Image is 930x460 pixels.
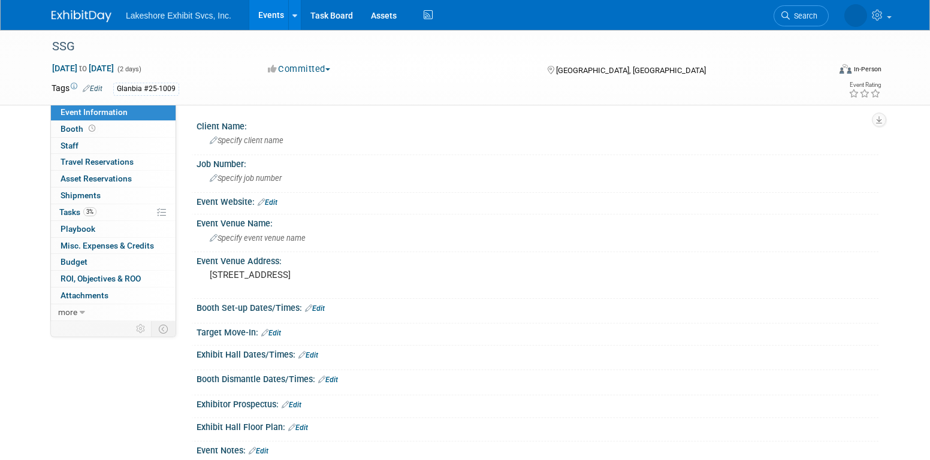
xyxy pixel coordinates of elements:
[61,190,101,200] span: Shipments
[116,65,141,73] span: (2 days)
[61,257,87,267] span: Budget
[258,198,277,207] a: Edit
[83,84,102,93] a: Edit
[210,174,282,183] span: Specify job number
[51,238,176,254] a: Misc. Expenses & Credits
[51,154,176,170] a: Travel Reservations
[197,346,878,361] div: Exhibit Hall Dates/Times:
[48,36,811,57] div: SSG
[52,82,102,96] td: Tags
[51,171,176,187] a: Asset Reservations
[264,63,335,75] button: Committed
[51,104,176,120] a: Event Information
[77,63,89,73] span: to
[131,321,152,337] td: Personalize Event Tab Strip
[52,10,111,22] img: ExhibitDay
[261,329,281,337] a: Edit
[197,193,878,208] div: Event Website:
[197,117,878,132] div: Client Name:
[51,304,176,320] a: more
[840,64,852,74] img: Format-Inperson.png
[197,214,878,229] div: Event Venue Name:
[51,138,176,154] a: Staff
[61,174,132,183] span: Asset Reservations
[197,252,878,267] div: Event Venue Address:
[51,187,176,204] a: Shipments
[853,65,881,74] div: In-Person
[844,4,867,27] img: MICHELLE MOYA
[58,307,77,317] span: more
[197,418,878,434] div: Exhibit Hall Floor Plan:
[774,5,829,26] a: Search
[51,254,176,270] a: Budget
[197,395,878,411] div: Exhibitor Prospectus:
[59,207,96,217] span: Tasks
[61,124,98,134] span: Booth
[305,304,325,313] a: Edit
[51,221,176,237] a: Playbook
[556,66,706,75] span: [GEOGRAPHIC_DATA], [GEOGRAPHIC_DATA]
[849,82,881,88] div: Event Rating
[61,141,78,150] span: Staff
[249,447,268,455] a: Edit
[83,207,96,216] span: 3%
[288,423,308,432] a: Edit
[51,204,176,220] a: Tasks3%
[126,11,231,20] span: Lakeshore Exhibit Svcs, Inc.
[61,107,128,117] span: Event Information
[51,121,176,137] a: Booth
[790,11,817,20] span: Search
[197,441,878,457] div: Event Notes:
[298,351,318,359] a: Edit
[61,241,154,250] span: Misc. Expenses & Credits
[318,376,338,384] a: Edit
[61,290,108,300] span: Attachments
[113,83,179,95] div: Glanbia #25-1009
[86,124,98,133] span: Booth not reserved yet
[282,401,301,409] a: Edit
[152,321,176,337] td: Toggle Event Tabs
[51,287,176,304] a: Attachments
[197,323,878,339] div: Target Move-In:
[61,274,141,283] span: ROI, Objectives & ROO
[210,234,306,243] span: Specify event venue name
[51,271,176,287] a: ROI, Objectives & ROO
[61,224,95,234] span: Playbook
[61,157,134,167] span: Travel Reservations
[210,136,283,145] span: Specify client name
[758,62,881,80] div: Event Format
[197,370,878,386] div: Booth Dismantle Dates/Times:
[52,63,114,74] span: [DATE] [DATE]
[210,270,467,280] pre: [STREET_ADDRESS]
[197,299,878,314] div: Booth Set-up Dates/Times:
[197,155,878,170] div: Job Number:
